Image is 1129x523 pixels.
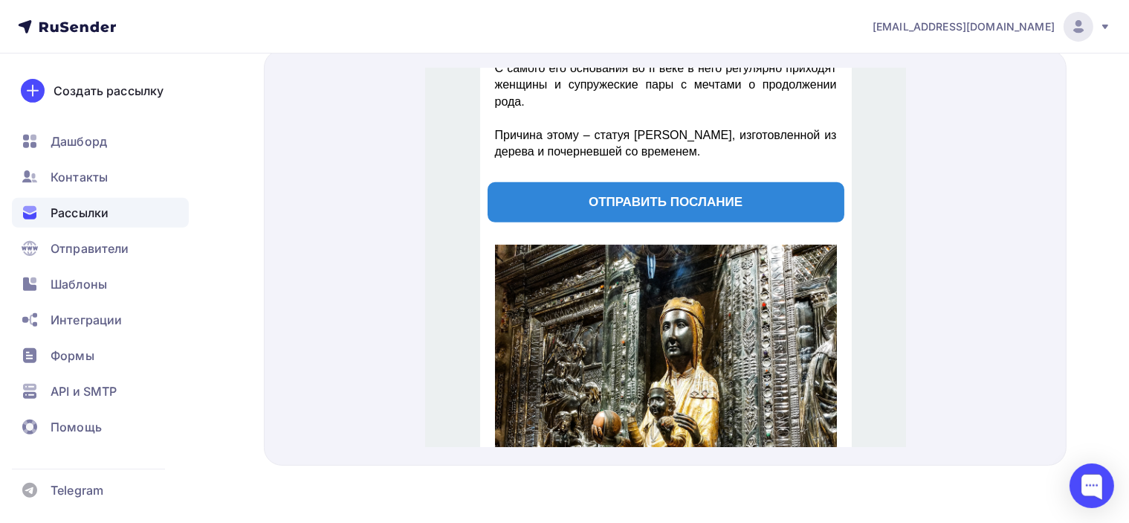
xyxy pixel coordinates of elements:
span: API и SMTP [51,382,117,400]
span: Дашборд [51,132,107,150]
span: Формы [51,347,94,365]
a: Формы [12,341,189,370]
span: [EMAIL_ADDRESS][DOMAIN_NAME] [873,19,1055,34]
span: Помощь [51,418,102,436]
span: Отправители [51,240,129,257]
span: Шаблоны [51,275,107,293]
span: ОТПРАВИТЬ ПОСЛАНИЕ [164,126,317,141]
a: Отправители [12,234,189,263]
a: Контакты [12,162,189,192]
a: Шаблоны [12,269,189,299]
a: ОТПРАВИТЬ ПОСЛАНИЕ [62,114,419,154]
span: Контакты [51,168,108,186]
span: Telegram [51,481,103,499]
span: Рассылки [51,204,109,222]
a: [EMAIL_ADDRESS][DOMAIN_NAME] [873,12,1111,42]
div: Создать рассылку [54,82,164,100]
a: Рассылки [12,198,189,228]
a: Дашборд [12,126,189,156]
span: Интеграции [51,311,122,329]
